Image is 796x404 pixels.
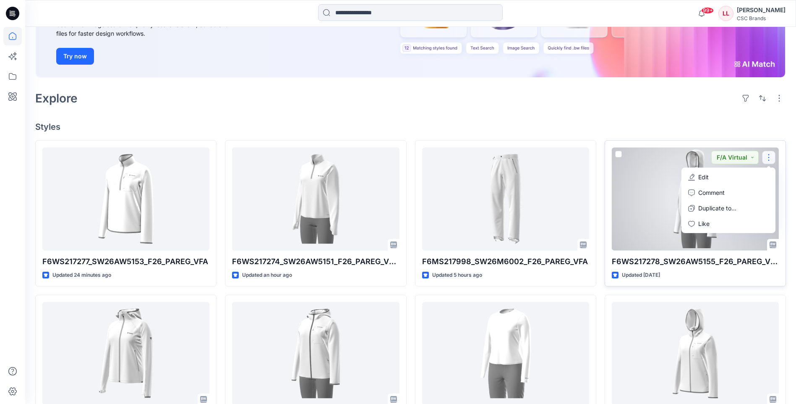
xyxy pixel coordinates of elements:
[56,48,94,65] button: Try now
[232,147,399,250] a: F6WS217274_SW26AW5151_F26_PAREG_VFA3
[432,271,482,280] p: Updated 5 hours ago
[698,204,736,212] p: Duplicate to...
[52,271,111,280] p: Updated 24 minutes ago
[622,271,660,280] p: Updated [DATE]
[718,6,733,21] div: LL
[242,271,292,280] p: Updated an hour ago
[422,256,589,268] p: F6MS217998_SW26M6002_F26_PAREG_VFA
[698,173,709,181] p: Edit
[56,20,245,38] div: Use text or image search to quickly locate relevant, editable .bw files for faster design workflows.
[701,7,714,14] span: 99+
[35,122,786,132] h4: Styles
[612,256,779,268] p: F6WS217278_SW26AW5155_F26_PAREG_VFA2
[612,147,779,250] a: F6WS217278_SW26AW5155_F26_PAREG_VFA2
[737,15,786,21] div: CSC Brands
[42,147,209,250] a: F6WS217277_SW26AW5153_F26_PAREG_VFA
[232,256,399,268] p: F6WS217274_SW26AW5151_F26_PAREG_VFA3
[737,5,786,15] div: [PERSON_NAME]
[35,92,78,105] h2: Explore
[422,147,589,250] a: F6MS217998_SW26M6002_F26_PAREG_VFA
[698,219,710,228] p: Like
[42,256,209,268] p: F6WS217277_SW26AW5153_F26_PAREG_VFA
[698,188,725,197] p: Comment
[683,169,774,185] a: Edit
